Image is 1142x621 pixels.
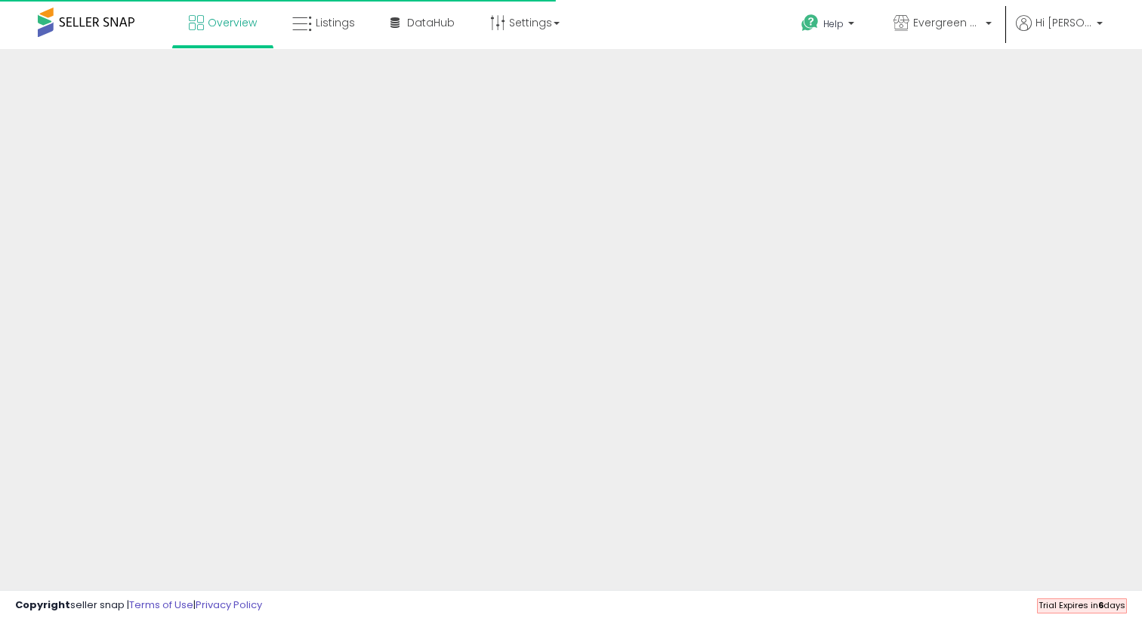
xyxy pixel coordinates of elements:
div: seller snap | | [15,598,262,613]
span: Trial Expires in days [1039,599,1125,611]
a: Help [789,2,869,49]
b: 6 [1098,599,1103,611]
span: Hi [PERSON_NAME] [1036,15,1092,30]
strong: Copyright [15,598,70,612]
span: Overview [208,15,257,30]
a: Hi [PERSON_NAME] [1016,15,1103,49]
span: Help [823,17,844,30]
span: DataHub [407,15,455,30]
span: Evergreen Titans [913,15,981,30]
i: Get Help [801,14,819,32]
a: Privacy Policy [196,598,262,612]
a: Terms of Use [129,598,193,612]
span: Listings [316,15,355,30]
